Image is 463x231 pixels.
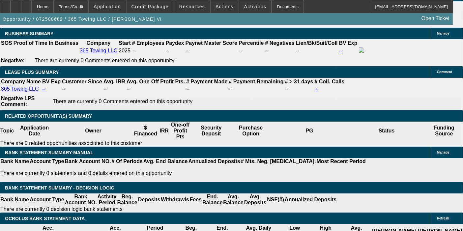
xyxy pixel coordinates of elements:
th: $ Financed [132,122,159,140]
button: Resources [174,0,210,13]
span: OCROLUS BANK STATEMENT DATA [5,216,85,221]
th: Activity Period [97,193,117,206]
b: Company Name [1,79,41,84]
b: Customer Since [62,79,102,84]
b: Negative: [1,58,25,63]
div: -- [186,48,237,54]
td: -- [62,86,102,92]
th: Fees [189,193,202,206]
td: -- [126,86,185,92]
span: There are currently 0 Comments entered on this opportunity [35,58,174,63]
th: NSF(#) [267,193,284,206]
b: # Payment Made [186,79,227,84]
th: Status [348,122,425,140]
b: # > 31 days [285,79,313,84]
img: facebook-icon.png [359,47,364,53]
span: Resources [179,4,205,9]
b: Paydex [166,40,184,46]
div: -- [265,48,295,54]
a: 365 Towing LLC [1,86,39,92]
span: Manage [437,151,449,154]
a: 365 Towing LLC [80,48,117,53]
a: -- [42,86,46,92]
th: Withdrawls [160,193,189,206]
span: RELATED OPPORTUNITY(S) SUMMARY [5,113,92,119]
span: Refresh [437,217,449,220]
th: Application Date [14,122,54,140]
button: Activities [239,0,272,13]
span: There are currently 0 Comments entered on this opportunity [53,99,192,104]
b: # Negatives [265,40,295,46]
div: -- [239,48,264,54]
b: BV Exp [42,79,61,84]
th: Avg. Balance [223,193,244,206]
th: IRR [159,122,169,140]
th: Proof of Time In Business [13,40,79,46]
button: Credit Package [127,0,174,13]
a: -- [315,86,318,92]
th: # Mts. Neg. [MEDICAL_DATA]. [241,158,316,165]
th: End. Balance [202,193,223,206]
span: Manage [437,32,449,35]
th: Most Recent Period [316,158,366,165]
th: Beg. Balance [117,193,137,206]
th: Account Type [29,158,65,165]
span: Credit Package [131,4,169,9]
span: LEASE PLUS SUMMARY [5,70,59,75]
b: Percentile [239,40,264,46]
th: Bank Account NO. [65,193,97,206]
a: Open Ticket [419,13,452,24]
th: Security Deposit [192,122,231,140]
td: -- [186,86,228,92]
span: BUSINESS SUMMARY [5,31,53,36]
b: Paynet Master Score [186,40,237,46]
b: # Employees [132,40,164,46]
th: Avg. End Balance [143,158,188,165]
span: BANK STATEMENT SUMMARY-MANUAL [5,150,93,155]
span: Activities [244,4,267,9]
th: Account Type [29,193,65,206]
th: One-off Profit Pts [169,122,192,140]
b: Avg. One-Off Ptofit Pts. [127,79,185,84]
td: -- [285,86,314,92]
span: -- [132,48,136,53]
th: Deposits [138,193,161,206]
th: Funding Source [425,122,463,140]
td: -- [228,86,284,92]
th: Annualized Deposits [188,158,240,165]
b: Start [119,40,130,46]
b: # Coll. Calls [315,79,345,84]
span: Opportunity / 072500682 / 365 Towing LLC / [PERSON_NAME] Vi [3,16,162,22]
b: BV Exp [339,40,358,46]
button: Actions [211,0,239,13]
th: Bank Account NO. [65,158,111,165]
th: Owner [55,122,132,140]
span: Comment [437,70,452,74]
span: Actions [216,4,234,9]
b: # Payment Remaining [229,79,283,84]
td: -- [295,47,338,54]
span: Bank Statement Summary - Decision Logic [5,185,114,190]
button: Application [89,0,126,13]
th: PG [271,122,348,140]
p: There are currently 0 statements and 0 details entered on this opportunity [0,170,366,176]
b: Company [87,40,111,46]
span: Application [94,4,121,9]
b: Avg. IRR [103,79,125,84]
th: Avg. Deposits [244,193,267,206]
b: Negative LPS Comment: [1,96,35,107]
a: -- [339,48,343,53]
th: Annualized Deposits [284,193,337,206]
b: Lien/Bk/Suit/Coll [296,40,337,46]
td: -- [103,86,126,92]
th: SOS [1,40,13,46]
th: Purchase Option [231,122,271,140]
th: # Of Periods [111,158,143,165]
td: 2025 [118,47,131,54]
td: -- [165,47,185,54]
